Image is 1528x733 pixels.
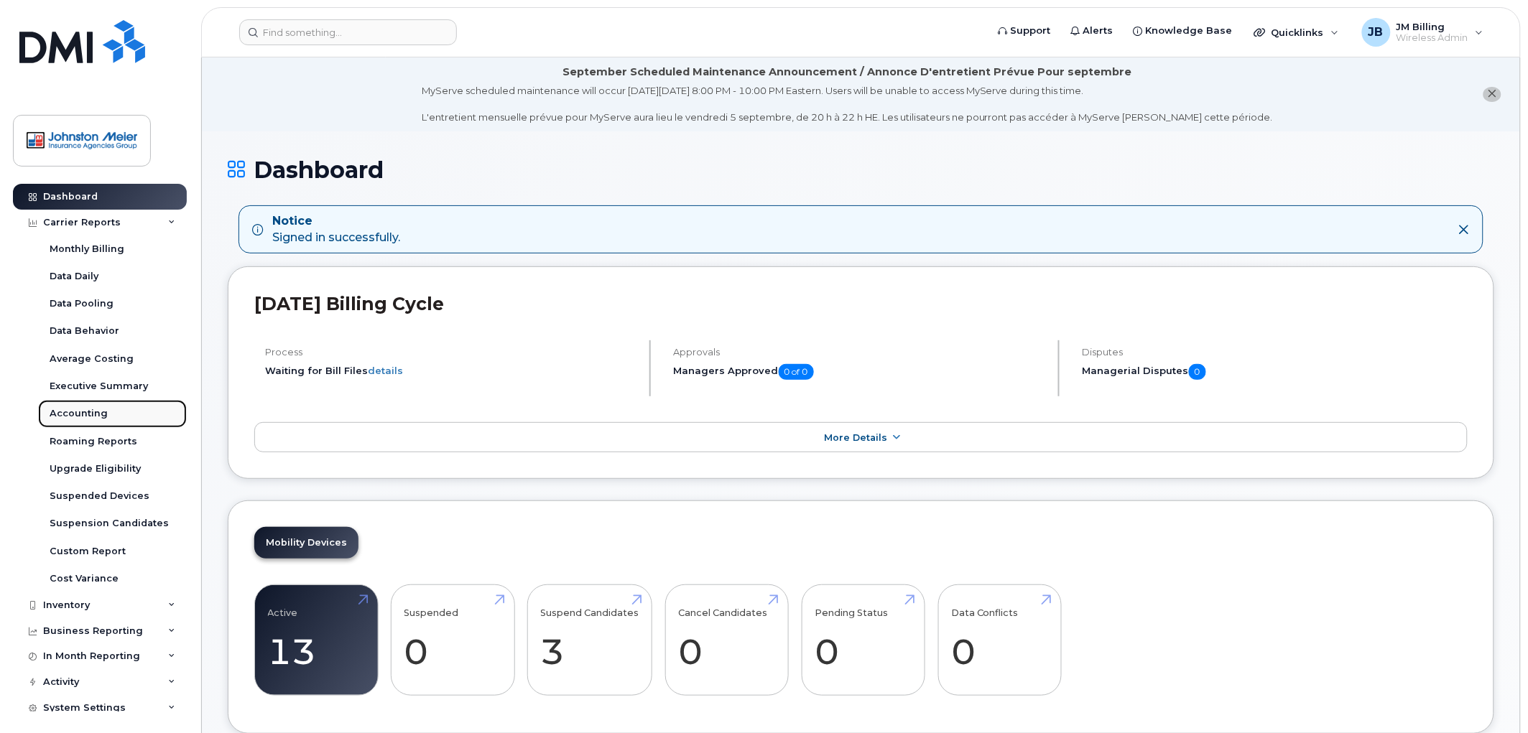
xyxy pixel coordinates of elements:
[228,157,1494,182] h1: Dashboard
[272,213,400,230] strong: Notice
[272,213,400,246] div: Signed in successfully.
[1083,364,1468,380] h5: Managerial Disputes
[825,432,888,443] span: More Details
[678,593,775,688] a: Cancel Candidates 0
[422,84,1273,124] div: MyServe scheduled maintenance will occur [DATE][DATE] 8:00 PM - 10:00 PM Eastern. Users will be u...
[779,364,814,380] span: 0 of 0
[368,365,403,376] a: details
[265,347,637,358] h4: Process
[815,593,912,688] a: Pending Status 0
[1483,87,1501,102] button: close notification
[1189,364,1206,380] span: 0
[674,347,1046,358] h4: Approvals
[674,364,1046,380] h5: Managers Approved
[265,364,637,378] li: Waiting for Bill Files
[404,593,501,688] a: Suspended 0
[268,593,365,688] a: Active 13
[541,593,639,688] a: Suspend Candidates 3
[1083,347,1468,358] h4: Disputes
[254,527,358,559] a: Mobility Devices
[951,593,1048,688] a: Data Conflicts 0
[254,293,1468,314] h2: [DATE] Billing Cycle
[563,65,1132,80] div: September Scheduled Maintenance Announcement / Annonce D'entretient Prévue Pour septembre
